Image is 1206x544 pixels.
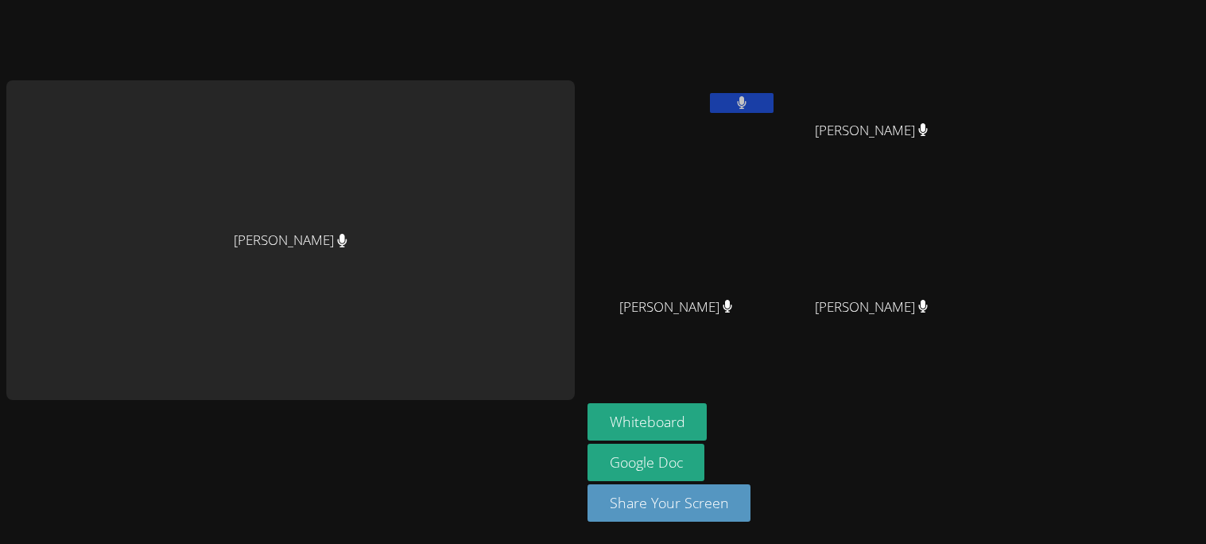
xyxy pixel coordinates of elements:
button: Share Your Screen [587,484,751,522]
span: [PERSON_NAME] [815,119,929,142]
span: [PERSON_NAME] [619,296,733,319]
span: [PERSON_NAME] [815,296,929,319]
a: Google Doc [587,444,705,481]
div: [PERSON_NAME] [6,80,575,400]
button: Whiteboard [587,403,708,441]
